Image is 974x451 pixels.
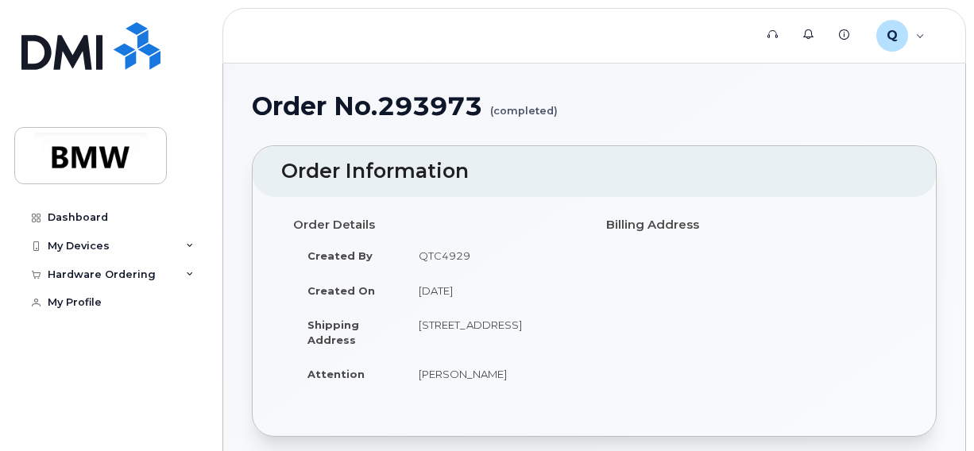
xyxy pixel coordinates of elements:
strong: Shipping Address [307,318,359,346]
strong: Created By [307,249,373,262]
td: [PERSON_NAME] [404,357,582,391]
td: [STREET_ADDRESS] [404,307,582,357]
h1: Order No.293973 [252,92,937,120]
td: [DATE] [404,273,582,308]
strong: Attention [307,368,365,380]
h4: Order Details [293,218,582,232]
h4: Billing Address [606,218,895,232]
h2: Order Information [281,160,907,183]
strong: Created On [307,284,375,297]
td: QTC4929 [404,238,582,273]
small: (completed) [490,92,558,117]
